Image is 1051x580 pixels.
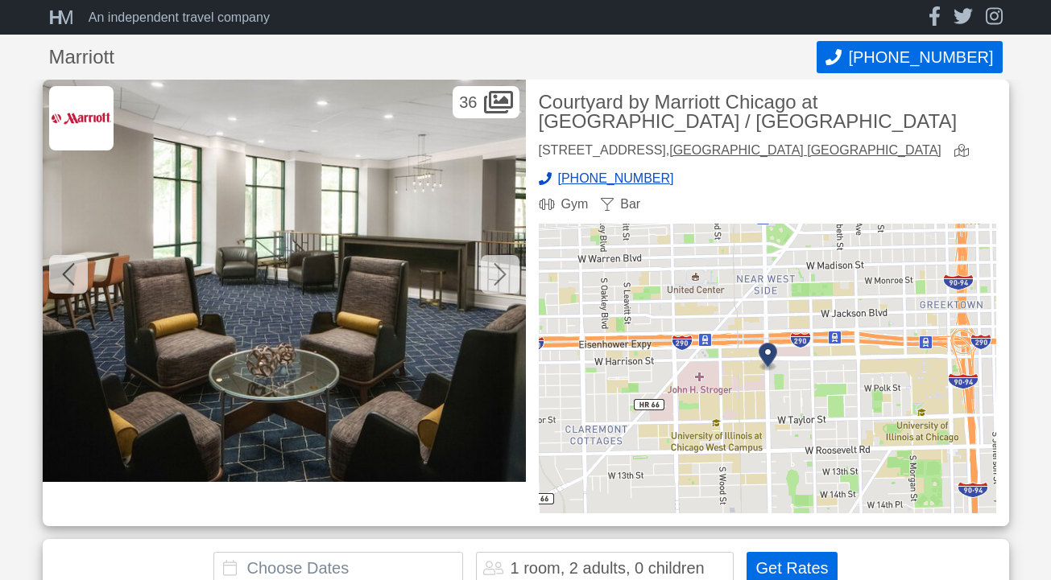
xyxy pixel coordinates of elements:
[558,172,674,185] span: [PHONE_NUMBER]
[453,86,519,118] div: 36
[669,143,941,157] a: [GEOGRAPHIC_DATA] [GEOGRAPHIC_DATA]
[510,560,704,576] div: 1 room, 2 adults, 0 children
[49,8,82,27] a: HM
[817,41,1002,73] button: Call
[58,6,69,28] span: M
[986,6,1003,28] a: instagram
[954,144,975,159] a: view map
[929,6,941,28] a: facebook
[539,198,589,211] div: Gym
[49,6,58,28] span: H
[43,80,526,482] img: Lobby
[89,11,270,24] div: An independent travel company
[49,47,817,67] h1: Marriott
[601,198,640,211] div: Bar
[539,144,941,159] div: [STREET_ADDRESS],
[539,93,996,131] h2: Courtyard by Marriott Chicago at [GEOGRAPHIC_DATA] / [GEOGRAPHIC_DATA]
[49,86,114,150] img: Marriott
[848,48,993,67] span: [PHONE_NUMBER]
[539,224,996,513] img: map
[954,6,973,28] a: twitter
